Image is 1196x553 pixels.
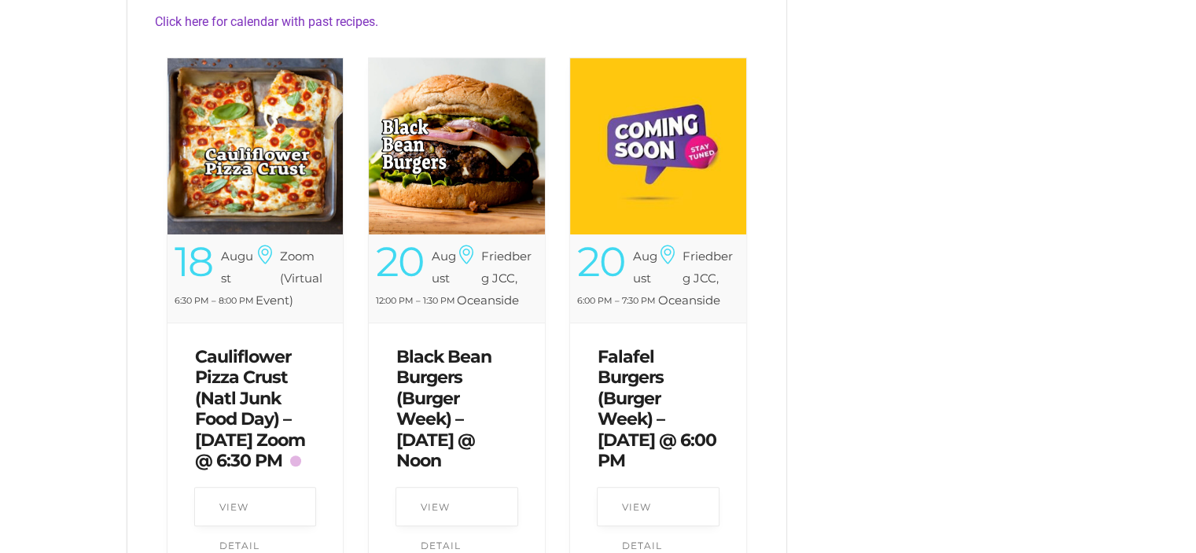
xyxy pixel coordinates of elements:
[175,245,212,278] div: 18
[255,245,322,311] h6: Zoom (Virtual Event)
[577,289,658,312] div: 6:00 PM – 7:30 PM
[155,14,378,29] a: Click here for calendar with past recipes.
[597,487,719,526] a: View Detail
[457,245,532,311] h6: Friedberg JCC, Oceanside
[658,245,733,311] h6: Friedberg JCC, Oceanside
[175,289,256,312] div: 6:30 PM – 8:00 PM
[376,245,423,278] div: 20
[396,346,491,471] a: Black Bean Burgers (Burger Week) – [DATE] @ Noon
[633,245,657,289] div: August
[396,487,518,526] a: View Detail
[221,245,253,289] div: August
[195,346,305,471] a: Cauliflower Pizza Crust (Natl Junk Food Day) – [DATE] Zoom @ 6:30 PM
[376,289,457,312] div: 12:00 PM – 1:30 PM
[432,245,456,289] div: August
[598,346,716,471] a: Falafel Burgers (Burger Week) – [DATE] @ 6:00 PM
[194,487,317,526] a: View Detail
[577,245,624,278] div: 20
